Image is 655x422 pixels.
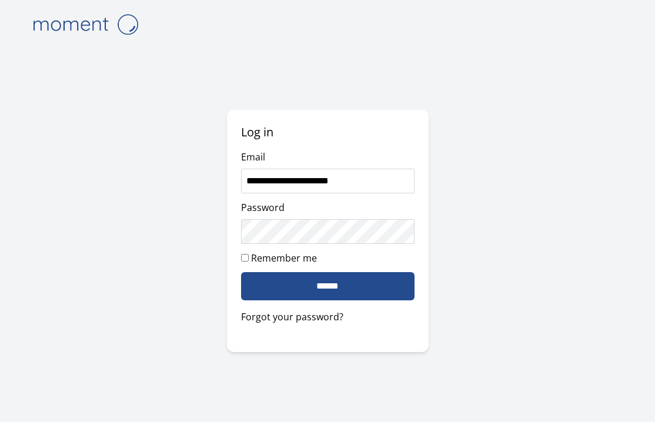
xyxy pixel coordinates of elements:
label: Remember me [251,252,317,264]
label: Password [241,201,285,214]
a: Forgot your password? [241,310,415,324]
h2: Log in [241,124,415,140]
img: logo-4e3dc11c47720685a147b03b5a06dd966a58ff35d612b21f08c02c0306f2b779.png [26,9,144,39]
label: Email [241,150,265,163]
